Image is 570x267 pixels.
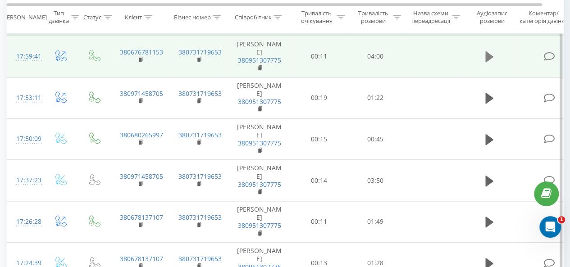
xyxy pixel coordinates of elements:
[178,89,222,98] a: 380731719653
[16,89,34,107] div: 17:53:11
[238,180,281,189] a: 380951307775
[120,48,163,56] a: 380676781153
[178,48,222,56] a: 380731719653
[83,13,101,21] div: Статус
[228,36,291,77] td: [PERSON_NAME]
[291,77,347,118] td: 00:19
[1,13,47,21] div: [PERSON_NAME]
[347,201,404,243] td: 01:49
[228,77,291,118] td: [PERSON_NAME]
[291,36,347,77] td: 00:11
[120,254,163,263] a: 380678137107
[299,9,334,25] div: Тривалість очікування
[238,97,281,106] a: 380951307775
[347,36,404,77] td: 04:00
[291,160,347,201] td: 00:14
[347,160,404,201] td: 03:50
[16,172,34,189] div: 17:37:23
[49,9,69,25] div: Тип дзвінка
[347,77,404,118] td: 01:22
[228,201,291,243] td: [PERSON_NAME]
[517,9,570,25] div: Коментар/категорія дзвінка
[238,56,281,64] a: 380951307775
[120,89,163,98] a: 380971458705
[16,213,34,231] div: 17:26:28
[125,13,142,21] div: Клієнт
[228,118,291,160] td: [PERSON_NAME]
[16,48,34,65] div: 17:59:41
[291,201,347,243] td: 00:11
[291,118,347,160] td: 00:15
[539,216,561,238] iframe: Intercom live chat
[347,118,404,160] td: 00:45
[120,213,163,222] a: 380678137107
[120,131,163,139] a: 380680265997
[178,254,222,263] a: 380731719653
[558,216,565,223] span: 1
[178,131,222,139] a: 380731719653
[238,221,281,230] a: 380951307775
[411,9,450,25] div: Назва схеми переадресації
[120,172,163,181] a: 380971458705
[178,213,222,222] a: 380731719653
[234,13,271,21] div: Співробітник
[470,9,514,25] div: Аудіозапис розмови
[173,13,210,21] div: Бізнес номер
[16,130,34,148] div: 17:50:09
[238,139,281,147] a: 380951307775
[355,9,391,25] div: Тривалість розмови
[178,172,222,181] a: 380731719653
[228,160,291,201] td: [PERSON_NAME]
